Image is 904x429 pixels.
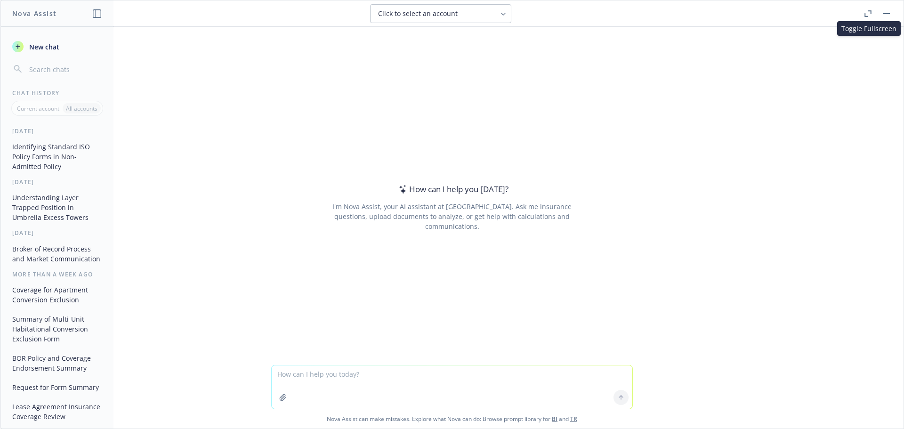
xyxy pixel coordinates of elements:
button: BOR Policy and Coverage Endorsement Summary [8,350,106,376]
span: Nova Assist can make mistakes. Explore what Nova can do: Browse prompt library for and [4,409,900,429]
button: Broker of Record Process and Market Communication [8,241,106,267]
span: New chat [27,42,59,52]
button: Coverage for Apartment Conversion Exclusion [8,282,106,308]
button: Lease Agreement Insurance Coverage Review [8,399,106,424]
input: Search chats [27,63,102,76]
span: Click to select an account [378,9,458,18]
button: New chat [8,38,106,55]
div: I'm Nova Assist, your AI assistant at [GEOGRAPHIC_DATA]. Ask me insurance questions, upload docum... [319,202,584,231]
div: Chat History [1,89,113,97]
div: [DATE] [1,178,113,186]
div: More than a week ago [1,270,113,278]
div: [DATE] [1,127,113,135]
div: [DATE] [1,229,113,237]
div: Toggle Fullscreen [837,21,901,36]
h1: Nova Assist [12,8,56,18]
button: Identifying Standard ISO Policy Forms in Non-Admitted Policy [8,139,106,174]
a: BI [552,415,557,423]
button: Request for Form Summary [8,380,106,395]
div: How can I help you [DATE]? [396,183,508,195]
p: Current account [17,105,59,113]
button: Click to select an account [370,4,511,23]
button: Understanding Layer Trapped Position in Umbrella Excess Towers [8,190,106,225]
a: TR [570,415,577,423]
p: All accounts [66,105,97,113]
button: Summary of Multi-Unit Habitational Conversion Exclusion Form [8,311,106,347]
